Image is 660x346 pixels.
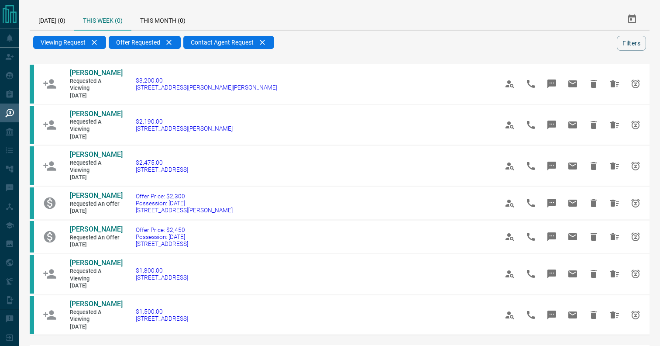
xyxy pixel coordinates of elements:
[583,193,604,214] span: Hide
[70,174,122,181] span: [DATE]
[583,156,604,176] span: Hide
[136,315,188,322] span: [STREET_ADDRESS]
[70,191,122,201] a: [PERSON_NAME]
[70,300,123,308] span: [PERSON_NAME]
[30,187,34,219] div: condos.ca
[136,159,188,173] a: $2,475.00[STREET_ADDRESS]
[541,156,562,176] span: Message
[70,225,123,233] span: [PERSON_NAME]
[70,268,122,282] span: Requested a Viewing
[520,263,541,284] span: Call
[562,73,583,94] span: Email
[583,263,604,284] span: Hide
[136,159,188,166] span: $2,475.00
[541,226,562,247] span: Message
[136,84,277,91] span: [STREET_ADDRESS][PERSON_NAME][PERSON_NAME]
[622,9,643,30] button: Select Date Range
[70,282,122,290] span: [DATE]
[625,156,646,176] span: Snooze
[562,304,583,325] span: Email
[136,308,188,315] span: $1,500.00
[131,9,194,30] div: This Month (0)
[520,73,541,94] span: Call
[136,240,188,247] span: [STREET_ADDRESS]
[136,125,233,132] span: [STREET_ADDRESS][PERSON_NAME]
[30,65,34,104] div: condos.ca
[70,309,122,323] span: Requested a Viewing
[70,118,122,133] span: Requested a Viewing
[70,208,122,215] span: [DATE]
[70,323,122,331] span: [DATE]
[136,193,233,200] span: Offer Price: $2,300
[33,36,106,49] div: Viewing Request
[499,226,520,247] span: View Profile
[562,263,583,284] span: Email
[625,73,646,94] span: Snooze
[562,114,583,135] span: Email
[70,259,123,267] span: [PERSON_NAME]
[70,92,122,100] span: [DATE]
[70,110,122,119] a: [PERSON_NAME]
[541,114,562,135] span: Message
[625,114,646,135] span: Snooze
[136,274,188,281] span: [STREET_ADDRESS]
[625,304,646,325] span: Snooze
[70,69,123,77] span: [PERSON_NAME]
[30,106,34,145] div: condos.ca
[583,226,604,247] span: Hide
[625,193,646,214] span: Snooze
[136,267,188,274] span: $1,800.00
[136,118,233,125] span: $2,190.00
[520,156,541,176] span: Call
[136,207,233,214] span: [STREET_ADDRESS][PERSON_NAME]
[70,300,122,309] a: [PERSON_NAME]
[70,133,122,141] span: [DATE]
[499,304,520,325] span: View Profile
[70,159,122,174] span: Requested a Viewing
[41,39,86,46] span: Viewing Request
[499,114,520,135] span: View Profile
[562,193,583,214] span: Email
[70,234,122,242] span: Requested an Offer
[617,36,646,51] button: Filters
[136,77,277,84] span: $3,200.00
[70,201,122,208] span: Requested an Offer
[499,263,520,284] span: View Profile
[604,73,625,94] span: Hide All from Kays Shalini
[541,73,562,94] span: Message
[136,267,188,281] a: $1,800.00[STREET_ADDRESS]
[562,226,583,247] span: Email
[136,118,233,132] a: $2,190.00[STREET_ADDRESS][PERSON_NAME]
[191,39,254,46] span: Contact Agent Request
[136,308,188,322] a: $1,500.00[STREET_ADDRESS]
[30,221,34,253] div: condos.ca
[520,304,541,325] span: Call
[30,146,34,185] div: condos.ca
[520,226,541,247] span: Call
[604,226,625,247] span: Hide All from Raven Miller
[116,39,160,46] span: Offer Requested
[70,69,122,78] a: [PERSON_NAME]
[30,9,74,30] div: [DATE] (0)
[541,304,562,325] span: Message
[30,255,34,294] div: condos.ca
[499,156,520,176] span: View Profile
[604,304,625,325] span: Hide All from Rimsha Naseer
[30,296,34,335] div: condos.ca
[541,263,562,284] span: Message
[136,193,233,214] a: Offer Price: $2,300Possession: [DATE][STREET_ADDRESS][PERSON_NAME]
[520,193,541,214] span: Call
[583,73,604,94] span: Hide
[499,193,520,214] span: View Profile
[136,166,188,173] span: [STREET_ADDRESS]
[136,77,277,91] a: $3,200.00[STREET_ADDRESS][PERSON_NAME][PERSON_NAME]
[70,150,123,159] span: [PERSON_NAME]
[70,225,122,234] a: [PERSON_NAME]
[520,114,541,135] span: Call
[541,193,562,214] span: Message
[70,259,122,268] a: [PERSON_NAME]
[70,150,122,159] a: [PERSON_NAME]
[70,191,123,200] span: [PERSON_NAME]
[136,226,188,233] span: Offer Price: $2,450
[74,9,131,31] div: This Week (0)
